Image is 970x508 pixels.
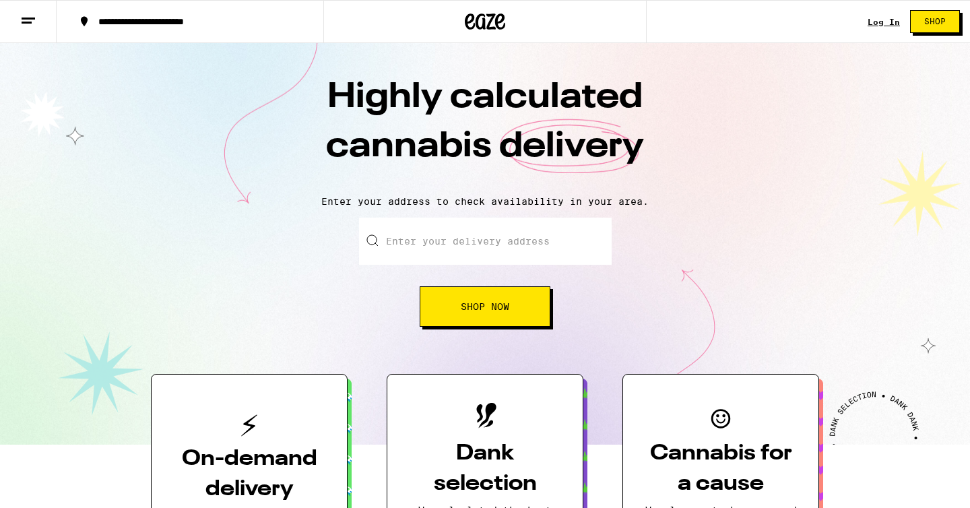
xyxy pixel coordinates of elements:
input: Enter your delivery address [359,218,612,265]
p: Enter your address to check availability in your area. [13,196,957,207]
a: Shop [900,10,970,33]
h3: Cannabis for a cause [645,439,797,499]
h3: Dank selection [409,439,561,499]
a: Log In [868,18,900,26]
h3: On-demand delivery [173,444,325,505]
h1: Highly calculated cannabis delivery [249,73,721,185]
span: Shop Now [461,302,509,311]
span: Shop [924,18,946,26]
button: Shop Now [420,286,550,327]
button: Shop [910,10,960,33]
